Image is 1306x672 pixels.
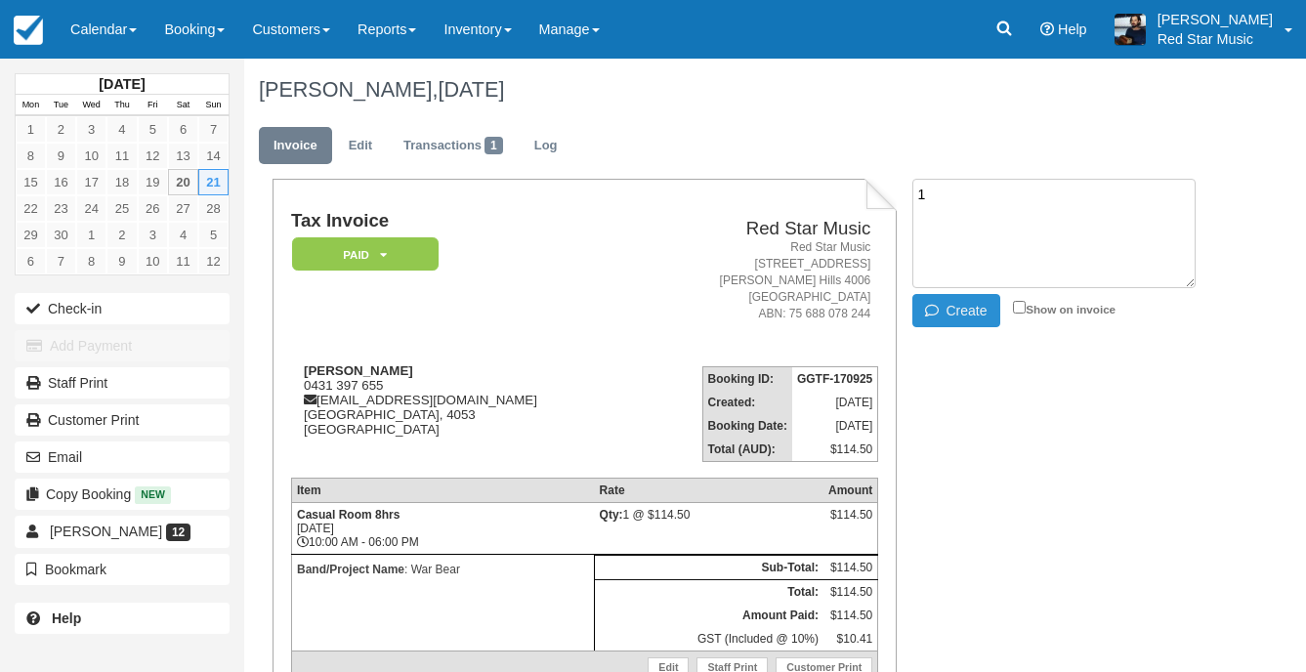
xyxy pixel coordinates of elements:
[99,76,145,92] strong: [DATE]
[168,169,198,195] a: 20
[168,248,198,274] a: 11
[595,478,823,502] th: Rate
[291,363,633,461] div: 0431 397 655 [EMAIL_ADDRESS][DOMAIN_NAME] [GEOGRAPHIC_DATA], 4053 [GEOGRAPHIC_DATA]
[198,116,229,143] a: 7
[15,603,230,634] a: Help
[16,195,46,222] a: 22
[823,478,878,502] th: Amount
[823,604,878,627] td: $114.50
[168,222,198,248] a: 4
[641,219,870,239] h2: Red Star Music
[138,248,168,274] a: 10
[76,169,106,195] a: 17
[259,127,332,165] a: Invoice
[106,248,137,274] a: 9
[389,127,518,165] a: Transactions1
[138,116,168,143] a: 5
[198,169,229,195] a: 21
[828,508,872,537] div: $114.50
[292,237,439,272] em: Paid
[46,195,76,222] a: 23
[46,95,76,116] th: Tue
[106,143,137,169] a: 11
[16,169,46,195] a: 15
[1013,303,1116,315] label: Show on invoice
[702,391,792,414] th: Created:
[168,95,198,116] th: Sat
[198,248,229,274] a: 12
[291,502,594,554] td: [DATE] 10:00 AM - 06:00 PM
[792,391,878,414] td: [DATE]
[138,222,168,248] a: 3
[106,169,137,195] a: 18
[1040,22,1054,36] i: Help
[15,479,230,510] button: Copy Booking New
[106,95,137,116] th: Thu
[166,524,190,541] span: 12
[792,414,878,438] td: [DATE]
[595,604,823,627] th: Amount Paid:
[291,211,633,231] h1: Tax Invoice
[198,195,229,222] a: 28
[135,486,171,503] span: New
[198,222,229,248] a: 5
[600,508,623,522] strong: Qty
[198,143,229,169] a: 14
[595,579,823,604] th: Total:
[595,627,823,651] td: GST (Included @ 10%)
[702,366,792,391] th: Booking ID:
[484,137,503,154] span: 1
[46,248,76,274] a: 7
[46,143,76,169] a: 9
[15,441,230,473] button: Email
[16,222,46,248] a: 29
[823,579,878,604] td: $114.50
[106,222,137,248] a: 2
[76,143,106,169] a: 10
[76,195,106,222] a: 24
[15,554,230,585] button: Bookmark
[138,169,168,195] a: 19
[138,195,168,222] a: 26
[15,330,230,361] button: Add Payment
[1058,21,1087,37] span: Help
[168,143,198,169] a: 13
[15,293,230,324] button: Check-in
[76,222,106,248] a: 1
[304,363,413,378] strong: [PERSON_NAME]
[334,127,387,165] a: Edit
[702,414,792,438] th: Booking Date:
[595,502,823,554] td: 1 @ $114.50
[792,438,878,462] td: $114.50
[297,563,404,576] strong: Band/Project Name
[797,372,872,386] strong: GGTF-170925
[106,116,137,143] a: 4
[702,438,792,462] th: Total (AUD):
[1115,14,1146,45] img: A1
[1013,301,1026,314] input: Show on invoice
[297,508,400,522] strong: Casual Room 8hrs
[50,524,162,539] span: [PERSON_NAME]
[291,478,594,502] th: Item
[595,555,823,579] th: Sub-Total:
[16,95,46,116] th: Mon
[16,143,46,169] a: 8
[76,248,106,274] a: 8
[259,78,1209,102] h1: [PERSON_NAME],
[46,116,76,143] a: 2
[15,404,230,436] a: Customer Print
[823,555,878,579] td: $114.50
[106,195,137,222] a: 25
[168,116,198,143] a: 6
[641,239,870,323] address: Red Star Music [STREET_ADDRESS] [PERSON_NAME] Hills 4006 [GEOGRAPHIC_DATA] ABN: 75 688 078 244
[52,610,81,626] b: Help
[297,560,589,579] p: : War Bear
[46,222,76,248] a: 30
[138,95,168,116] th: Fri
[520,127,572,165] a: Log
[138,143,168,169] a: 12
[291,236,432,273] a: Paid
[1158,29,1273,49] p: Red Star Music
[1158,10,1273,29] p: [PERSON_NAME]
[198,95,229,116] th: Sun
